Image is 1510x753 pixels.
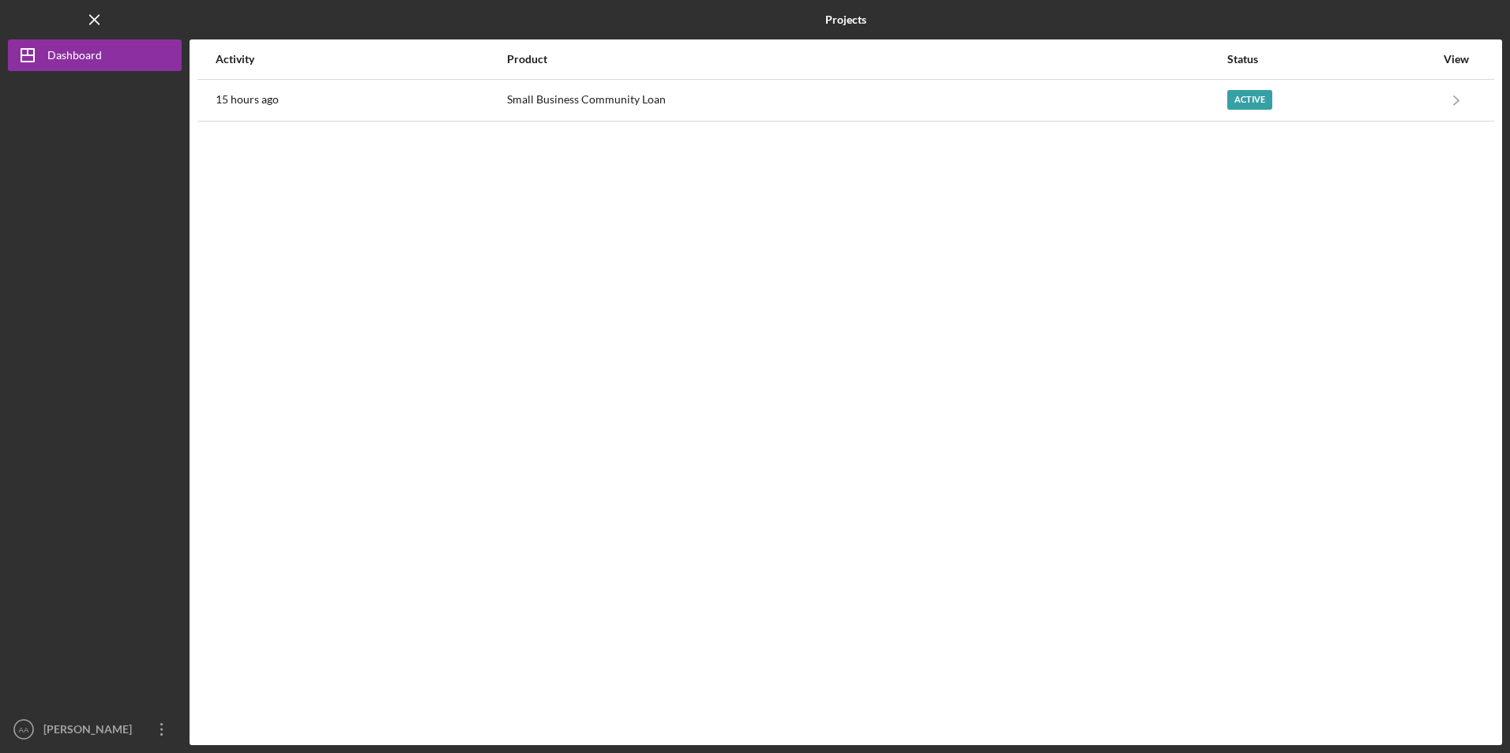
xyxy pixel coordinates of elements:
[1227,53,1435,66] div: Status
[19,725,29,734] text: AA
[507,53,1226,66] div: Product
[8,39,182,71] button: Dashboard
[216,93,279,106] time: 2025-09-22 23:57
[47,39,102,75] div: Dashboard
[825,13,866,26] b: Projects
[507,81,1226,120] div: Small Business Community Loan
[1227,90,1272,110] div: Active
[39,714,142,749] div: [PERSON_NAME]
[216,53,505,66] div: Activity
[8,714,182,745] button: AA[PERSON_NAME]
[1437,53,1476,66] div: View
